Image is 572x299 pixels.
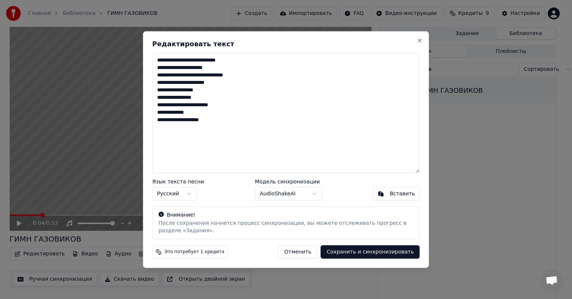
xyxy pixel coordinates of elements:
button: Отменить [278,245,318,258]
div: Вставить [390,190,415,197]
span: Это потребует 1 кредита [165,249,225,255]
div: После сохранения начнется процесс синхронизации, вы можете отслеживать прогресс в разделе «Задания». [159,219,413,234]
div: Внимание! [159,211,413,218]
label: Язык текста песни [152,179,204,184]
button: Вставить [373,187,420,200]
h2: Редактировать текст [152,41,420,47]
label: Модель синхронизации [255,179,322,184]
button: Сохранить и синхронизировать [321,245,420,258]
